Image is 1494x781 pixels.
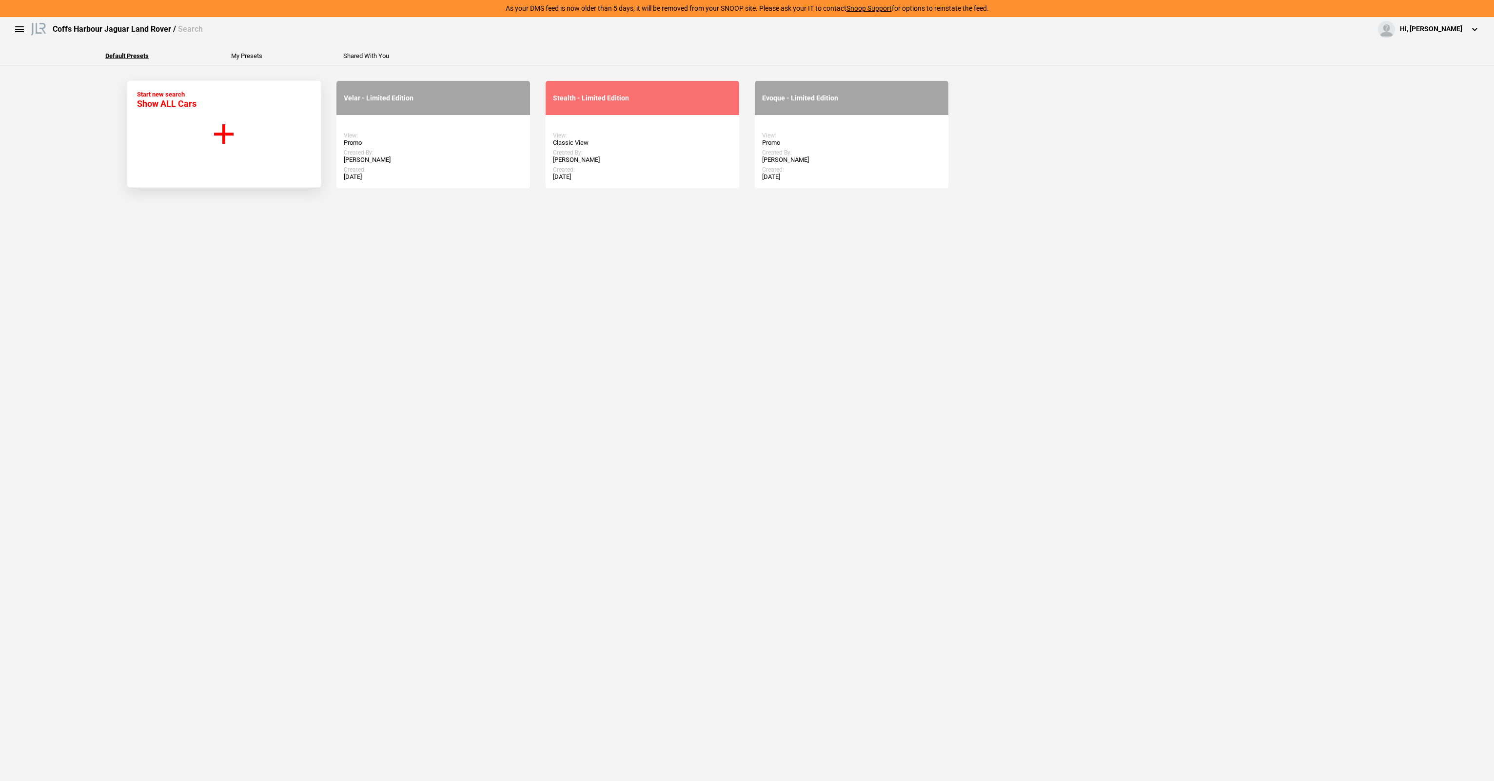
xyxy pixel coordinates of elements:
[553,166,732,173] div: Created:
[762,139,941,147] div: Promo
[762,156,941,164] div: [PERSON_NAME]
[344,94,523,102] div: Velar - Limited Edition
[553,139,732,147] div: Classic View
[762,166,941,173] div: Created:
[343,53,389,59] button: Shared With You
[127,80,321,188] button: Start new search Show ALL Cars
[344,166,523,173] div: Created:
[553,156,732,164] div: [PERSON_NAME]
[762,94,941,102] div: Evoque - Limited Edition
[178,24,203,34] span: Search
[553,173,732,181] div: [DATE]
[344,149,523,156] div: Created By:
[553,94,732,102] div: Stealth - Limited Edition
[231,53,262,59] button: My Presets
[53,24,203,35] div: Coffs Harbour Jaguar Land Rover /
[762,173,941,181] div: [DATE]
[762,149,941,156] div: Created By:
[846,4,892,12] a: Snoop Support
[29,21,48,36] img: landrover.png
[105,53,149,59] button: Default Presets
[137,91,197,109] div: Start new search
[344,139,523,147] div: Promo
[553,149,732,156] div: Created By:
[344,132,523,139] div: View:
[762,132,941,139] div: View:
[344,173,523,181] div: [DATE]
[1400,24,1462,34] div: Hi, [PERSON_NAME]
[137,98,197,109] span: Show ALL Cars
[553,132,732,139] div: View:
[344,156,523,164] div: [PERSON_NAME]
